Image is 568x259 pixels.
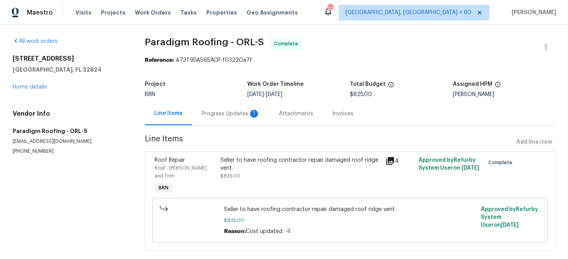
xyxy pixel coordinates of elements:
span: Cost updated. -II [246,229,290,234]
span: Geo Assignments [247,9,298,17]
span: $825.00 [224,216,476,224]
h4: Vendor Info [13,110,126,118]
div: Line Items [154,109,183,117]
span: [DATE] [266,92,282,97]
h5: Project [145,81,165,87]
span: $825.00 [350,92,372,97]
span: Visits [75,9,92,17]
h5: Total Budget [350,81,385,87]
p: [PHONE_NUMBER] [13,148,126,155]
div: Seller to have roofing contractor repair damaged roof ridge vent. [220,156,381,172]
a: Home details [13,84,47,90]
span: Paradigm Roofing - ORL-S [145,37,264,47]
div: 473T9DAS65ACP-f03220a7f [145,56,555,64]
span: Complete [274,40,301,48]
span: Seller to have roofing contractor repair damaged roof ridge vent. [224,205,476,213]
span: Complete [488,159,516,166]
span: Tasks [180,10,197,15]
h2: [STREET_ADDRESS] [13,55,126,63]
span: The hpm assigned to this work order. [495,81,501,92]
h5: Work Order Timeline [247,81,304,87]
span: [DATE] [501,222,519,228]
span: Roof - [PERSON_NAME] and Trim [155,166,207,178]
h5: [GEOGRAPHIC_DATA], FL 32824 [13,66,126,74]
span: Approved by Refurby System User on [481,207,538,228]
div: Invoices [332,110,353,118]
div: Attachments [279,110,313,118]
div: [PERSON_NAME] [453,92,555,97]
span: [DATE] [461,165,479,171]
span: Approved by Refurby System User on [419,157,479,171]
h5: Assigned HPM [453,81,492,87]
span: Properties [206,9,237,17]
span: [DATE] [247,92,264,97]
span: - [247,92,282,97]
div: 4 [385,156,414,166]
span: $825.00 [220,174,240,178]
b: Reference: [145,57,174,63]
div: Progress Updates [202,110,260,118]
span: Projects [101,9,125,17]
h5: Paradigm Roofing - ORL-S [13,127,126,135]
span: Work Orders [135,9,171,17]
div: 1 [250,110,258,118]
p: [EMAIL_ADDRESS][DOMAIN_NAME] [13,138,126,145]
span: Reason: [224,229,246,234]
span: [GEOGRAPHIC_DATA], [GEOGRAPHIC_DATA] + 60 [346,9,471,17]
span: BRN [145,92,155,97]
div: 723 [327,5,333,13]
span: BRN [155,184,172,192]
span: Roof Repair [155,157,185,163]
span: The total cost of line items that have been proposed by Opendoor. This sum includes line items th... [388,81,394,92]
span: Line Items [145,135,513,150]
span: Maestro [27,9,53,17]
a: All work orders [13,39,58,44]
span: [PERSON_NAME] [508,9,556,17]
